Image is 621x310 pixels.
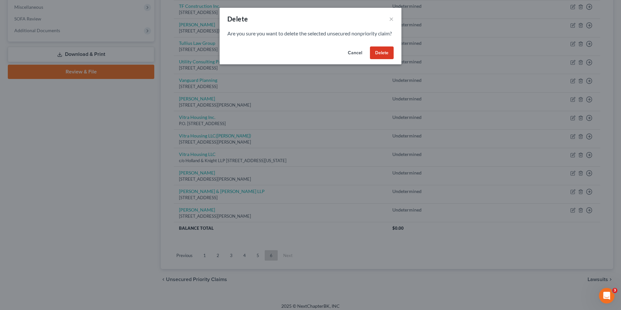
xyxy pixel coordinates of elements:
button: × [389,15,394,23]
button: Delete [370,46,394,59]
iframe: Intercom live chat [599,288,615,304]
span: 3 [612,288,617,293]
div: Delete [227,14,248,23]
p: Are you sure you want to delete the selected unsecured nonpriority claim? [227,30,394,37]
button: Cancel [343,46,367,59]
